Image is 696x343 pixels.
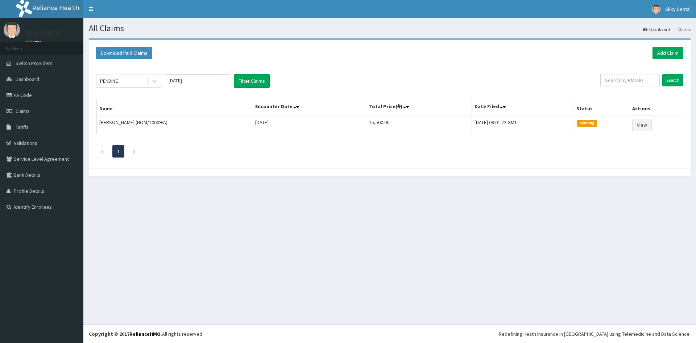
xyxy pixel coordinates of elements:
[600,74,660,86] input: Search by HMO ID
[117,148,120,155] a: Page 1 is your current page
[89,331,162,337] strong: Copyright © 2017 .
[16,76,39,82] span: Dashboard
[472,115,573,134] td: [DATE] 09:01:22 GMT
[665,6,691,12] span: Skky Dental
[96,99,252,116] th: Name
[671,26,691,32] li: Claims
[129,331,161,337] a: RelianceHMO
[577,120,597,126] span: Pending
[165,74,230,87] input: Select Month and Year
[16,124,29,130] span: Tariffs
[16,60,53,66] span: Switch Providers
[101,148,104,155] a: Previous page
[629,99,683,116] th: Actions
[472,99,573,116] th: Date Filed
[652,47,683,59] a: Add Claim
[89,24,691,33] h1: All Claims
[643,26,670,32] a: Dashboard
[16,108,30,114] span: Claims
[83,324,696,343] footer: All rights reserved.
[499,330,691,338] div: Redefining Heath Insurance in [GEOGRAPHIC_DATA] using Telemedicine and Data Science!
[573,99,629,116] th: Status
[25,29,59,36] p: Skky Dental
[234,74,270,88] button: Filter Claims
[4,22,20,38] img: User Image
[652,5,661,14] img: User Image
[366,99,471,116] th: Total Price(₦)
[662,74,683,86] input: Search
[100,77,119,85] div: PENDING
[632,119,652,131] a: View
[96,47,152,59] button: Download Paid Claims
[252,99,366,116] th: Encounter Date
[366,115,471,134] td: 15,500.00
[96,115,252,134] td: [PERSON_NAME] (NOM/10009/A)
[252,115,366,134] td: [DATE]
[133,148,136,155] a: Next page
[25,40,43,45] a: Online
